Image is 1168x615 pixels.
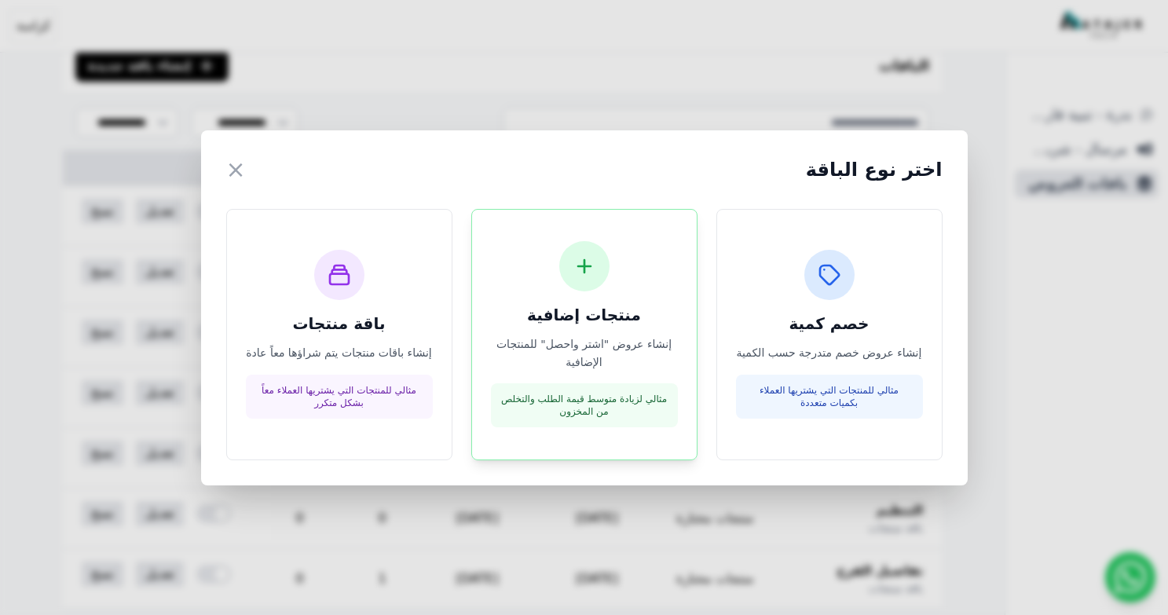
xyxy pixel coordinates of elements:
p: إنشاء عروض خصم متدرجة حسب الكمية [736,344,923,362]
button: × [226,156,246,184]
p: مثالي لزيادة متوسط قيمة الطلب والتخلص من المخزون [500,393,668,418]
p: إنشاء باقات منتجات يتم شراؤها معاً عادة [246,344,433,362]
h3: منتجات إضافية [491,304,678,326]
p: مثالي للمنتجات التي يشتريها العملاء معاً بشكل متكرر [255,384,423,409]
h3: باقة منتجات [246,313,433,335]
p: مثالي للمنتجات التي يشتريها العملاء بكميات متعددة [745,384,914,409]
h3: خصم كمية [736,313,923,335]
p: إنشاء عروض "اشتر واحصل" للمنتجات الإضافية [491,335,678,372]
h2: اختر نوع الباقة [806,157,943,182]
